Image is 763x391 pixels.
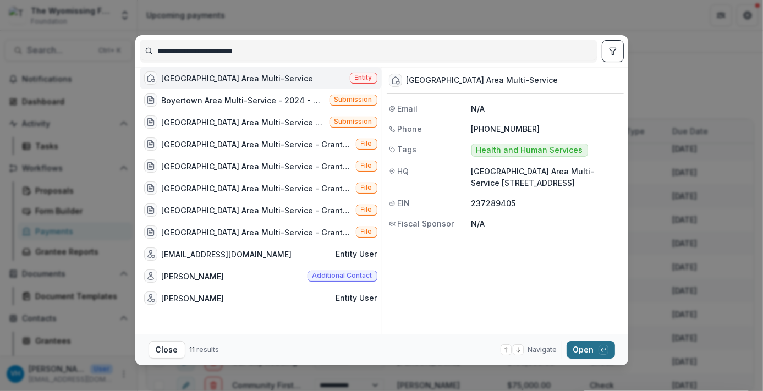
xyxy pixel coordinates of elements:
[398,103,418,114] span: Email
[162,227,352,238] div: [GEOGRAPHIC_DATA] Area Multi-Service - Grant Agreement - [DATE] - Signed - Signed.pdf
[334,118,372,125] span: Submission
[355,74,372,81] span: Entity
[471,123,622,135] p: [PHONE_NUMBER]
[602,40,624,62] button: toggle filters
[398,166,409,177] span: HQ
[471,166,622,189] p: [GEOGRAPHIC_DATA] Area Multi-Service [STREET_ADDRESS]
[398,218,454,229] span: Fiscal Sponsor
[528,345,557,355] span: Navigate
[398,197,410,209] span: EIN
[361,206,372,213] span: File
[162,139,352,150] div: [GEOGRAPHIC_DATA] Area Multi-Service - Grant Agreement - [DATE].pdf
[162,205,352,216] div: [GEOGRAPHIC_DATA] Area Multi-Service - Grant Agreement - [DATE] - Signed.pdf
[361,162,372,169] span: File
[361,140,372,147] span: File
[361,184,372,191] span: File
[162,117,325,128] div: [GEOGRAPHIC_DATA] Area Multi-Service - 2024 - Letter of Intent
[471,218,622,229] p: N/A
[476,146,583,155] span: Health and Human Services
[336,294,377,303] span: Entity user
[312,272,372,279] span: Additional contact
[567,341,615,359] button: Open
[162,73,314,84] div: [GEOGRAPHIC_DATA] Area Multi-Service
[336,250,377,259] span: Entity user
[190,345,195,354] span: 11
[162,271,224,282] div: [PERSON_NAME]
[162,161,352,172] div: [GEOGRAPHIC_DATA] Area Multi-Service - Grant Agreement - [DATE] - Signed.pdf
[398,144,417,155] span: Tags
[361,228,372,235] span: File
[471,103,622,114] p: N/A
[149,341,185,359] button: Close
[162,183,352,194] div: [GEOGRAPHIC_DATA] Area Multi-Service - Grant Agreement - [DATE].pdf
[162,249,292,260] div: [EMAIL_ADDRESS][DOMAIN_NAME]
[162,293,224,304] div: [PERSON_NAME]
[162,95,325,106] div: Boyertown Area Multi-Service - 2024 - Capacity Building for Critical Social Needs of Clients
[197,345,219,354] span: results
[398,123,422,135] span: Phone
[334,96,372,103] span: Submission
[471,197,622,209] p: 237289405
[407,76,558,85] div: [GEOGRAPHIC_DATA] Area Multi-Service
